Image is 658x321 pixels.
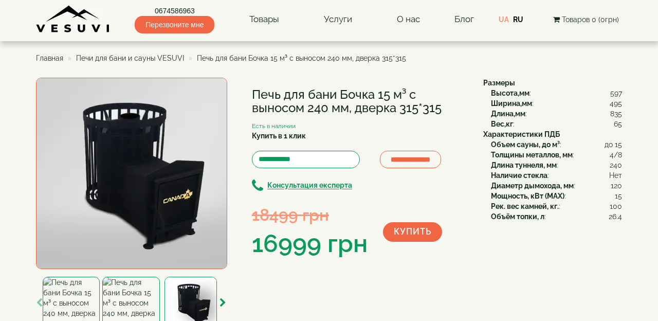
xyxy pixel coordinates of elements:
[383,222,442,242] button: Купить
[610,160,622,170] span: 240
[252,131,306,141] label: Купить в 1 клик
[610,150,622,160] span: 4/8
[609,211,622,222] span: 26.4
[491,119,622,129] div: :
[610,201,622,211] span: 100
[610,98,622,109] span: 495
[252,122,296,130] small: Есть в наличии
[491,211,622,222] div: :
[513,15,523,24] a: RU
[239,8,289,31] a: Товары
[267,182,352,190] b: Консультация експерта
[614,119,622,129] span: 65
[483,79,515,87] b: Размеры
[562,15,619,24] span: Товаров 0 (0грн)
[491,191,622,201] div: :
[610,88,622,98] span: 597
[36,5,111,33] img: Завод VESUVI
[252,88,468,115] h1: Печь для бани Бочка 15 м³ с выносом 240 мм, дверка 315*315
[499,15,509,24] a: UA
[36,78,227,269] img: Печь для бани Бочка 15 м³ с выносом 240 мм, дверка 315*315
[252,226,368,261] div: 16999 грн
[491,151,573,159] b: Толщины металлов, мм
[610,109,622,119] span: 835
[252,203,368,226] div: 18499 грн
[135,16,214,33] span: Перезвоните мне
[491,201,622,211] div: :
[609,170,622,181] span: Нет
[197,54,406,62] span: Печь для бани Бочка 15 м³ с выносом 240 мм, дверка 315*315
[491,171,547,180] b: Наличие стекла
[491,192,564,200] b: Мощность, кВт (MAX)
[550,14,622,25] button: Товаров 0 (0грн)
[491,160,622,170] div: :
[491,98,622,109] div: :
[491,150,622,160] div: :
[491,181,622,191] div: :
[605,139,622,150] span: до 15
[491,139,622,150] div: :
[491,88,622,98] div: :
[491,120,513,128] b: Вес,кг
[135,6,214,16] a: 0674586963
[483,130,560,138] b: Характеристики ПДБ
[491,212,544,221] b: Объём топки, л
[615,191,622,201] span: 15
[491,170,622,181] div: :
[491,161,557,169] b: Длина туннеля, мм
[491,89,529,97] b: Высота,мм
[491,99,532,108] b: Ширина,мм
[491,202,559,210] b: Рек. вес камней, кг.
[387,8,430,31] a: О нас
[454,14,474,24] a: Блог
[491,110,525,118] b: Длина,мм
[314,8,362,31] a: Услуги
[491,182,574,190] b: Диаметр дымохода, мм
[491,109,622,119] div: :
[76,54,184,62] a: Печи для бани и сауны VESUVI
[36,54,63,62] a: Главная
[491,140,560,149] b: Объем сауны, до м³
[611,181,622,191] span: 120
